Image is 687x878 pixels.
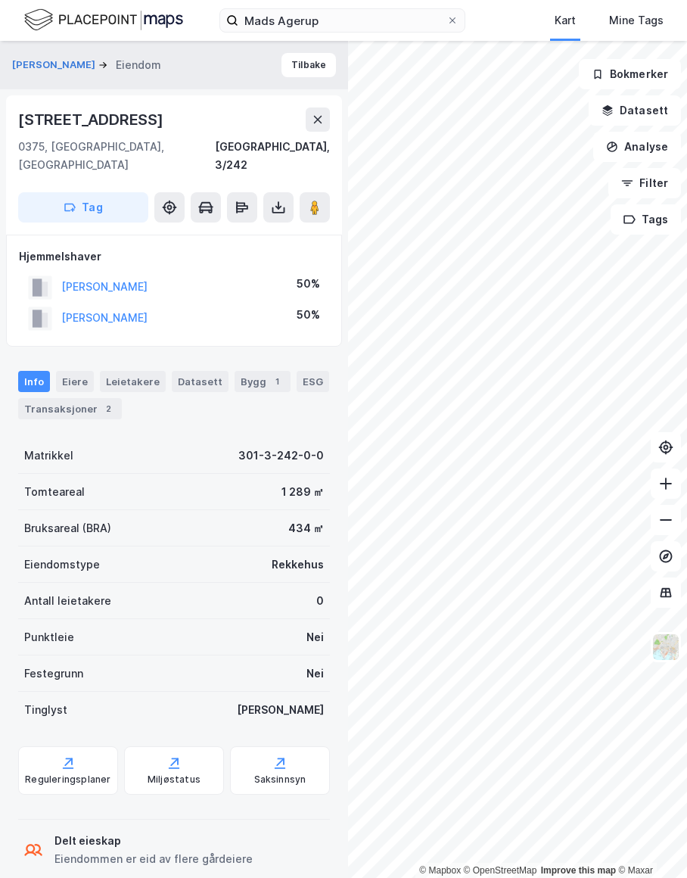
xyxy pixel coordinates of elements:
[555,11,576,30] div: Kart
[609,11,664,30] div: Mine Tags
[24,556,100,574] div: Eiendomstype
[24,665,83,683] div: Festegrunn
[116,56,161,74] div: Eiendom
[272,556,324,574] div: Rekkehus
[611,805,687,878] iframe: Chat Widget
[238,9,446,32] input: Søk på adresse, matrikkel, gårdeiere, leietakere eller personer
[24,592,111,610] div: Antall leietakere
[316,592,324,610] div: 0
[24,628,74,646] div: Punktleie
[24,701,67,719] div: Tinglyst
[237,701,324,719] div: [PERSON_NAME]
[18,398,122,419] div: Transaksjoner
[541,865,616,876] a: Improve this map
[306,665,324,683] div: Nei
[651,633,680,662] img: Z
[306,628,324,646] div: Nei
[25,774,110,786] div: Reguleringsplaner
[24,7,183,33] img: logo.f888ab2527a4732fd821a326f86c7f29.svg
[611,805,687,878] div: Kontrollprogram for chat
[18,371,50,392] div: Info
[589,95,681,126] button: Datasett
[101,401,116,416] div: 2
[235,371,291,392] div: Bygg
[419,865,461,876] a: Mapbox
[12,58,98,73] button: [PERSON_NAME]
[18,192,148,223] button: Tag
[19,248,329,266] div: Hjemmelshaver
[297,306,320,324] div: 50%
[297,275,320,293] div: 50%
[24,519,111,537] div: Bruksareal (BRA)
[579,59,681,89] button: Bokmerker
[238,447,324,465] div: 301-3-242-0-0
[281,483,324,501] div: 1 289 ㎡
[18,138,215,174] div: 0375, [GEOGRAPHIC_DATA], [GEOGRAPHIC_DATA]
[54,850,253,868] div: Eiendommen er eid av flere gårdeiere
[24,447,73,465] div: Matrikkel
[593,132,681,162] button: Analyse
[18,107,166,132] div: [STREET_ADDRESS]
[281,53,336,77] button: Tilbake
[254,774,306,786] div: Saksinnsyn
[215,138,330,174] div: [GEOGRAPHIC_DATA], 3/242
[54,832,253,850] div: Delt eieskap
[288,519,324,537] div: 434 ㎡
[172,371,228,392] div: Datasett
[148,774,201,786] div: Miljøstatus
[24,483,85,501] div: Tomteareal
[100,371,166,392] div: Leietakere
[297,371,329,392] div: ESG
[611,204,681,235] button: Tags
[269,374,284,389] div: 1
[608,168,681,198] button: Filter
[464,865,537,876] a: OpenStreetMap
[56,371,94,392] div: Eiere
